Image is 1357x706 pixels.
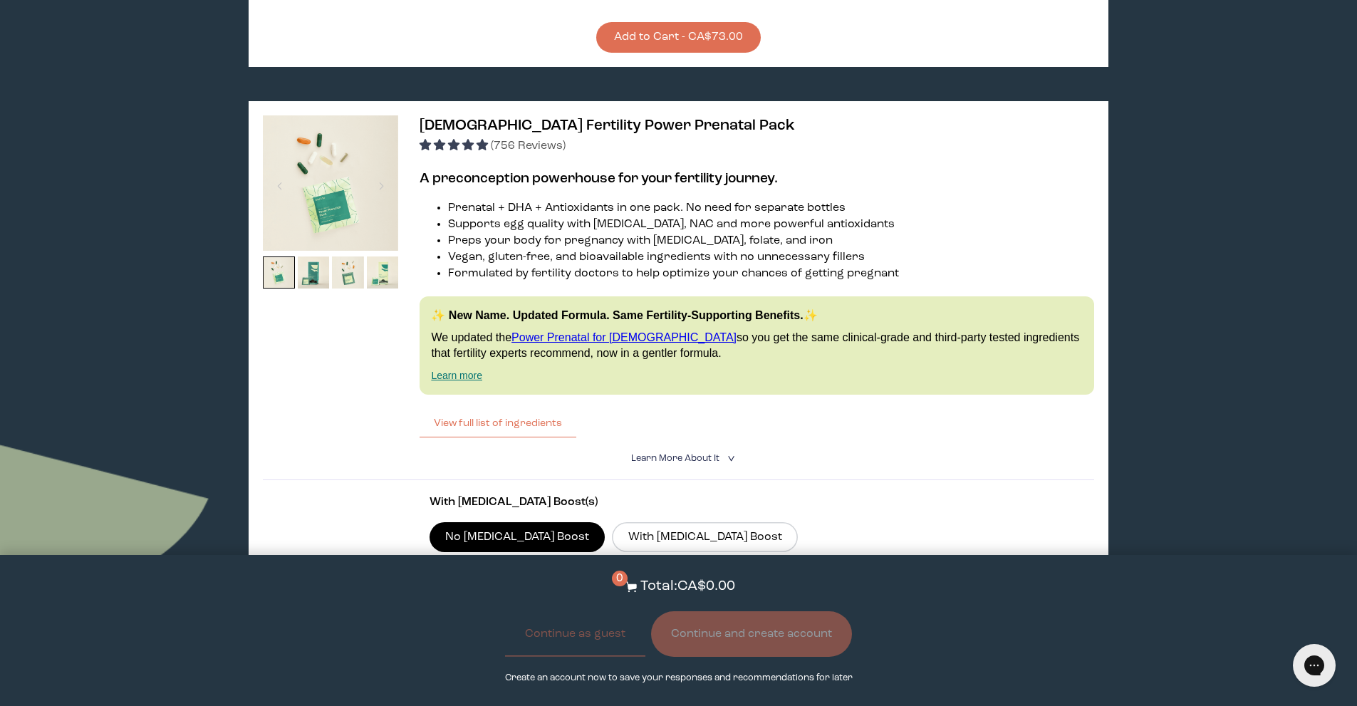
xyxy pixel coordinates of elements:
strong: ✨ New Name. Updated Formula. Same Fertility-Supporting Benefits.✨ [431,309,817,321]
button: Continue as guest [505,611,645,657]
button: Add to Cart - CA$73.00 [596,22,761,53]
li: Formulated by fertility doctors to help optimize your chances of getting pregnant [448,266,1093,282]
li: Preps your body for pregnancy with [MEDICAL_DATA], folate, and iron [448,233,1093,249]
span: [DEMOGRAPHIC_DATA] Fertility Power Prenatal Pack [420,118,795,133]
i: < [723,455,737,462]
span: 4.95 stars [420,140,491,152]
li: Prenatal + DHA + Antioxidants in one pack. No need for separate bottles [448,200,1093,217]
img: thumbnail image [367,256,399,289]
label: With [MEDICAL_DATA] Boost [612,522,798,552]
img: thumbnail image [263,115,398,251]
p: Create an account now to save your responses and recommendations for later [505,671,853,685]
strong: A preconception powerhouse for your fertility journey. [420,172,778,186]
p: We updated the so you get the same clinical-grade and third-party tested ingredients that fertili... [431,330,1082,362]
button: View full list of ingredients [420,409,576,437]
img: thumbnail image [263,256,295,289]
button: Continue and create account [651,611,852,657]
p: With [MEDICAL_DATA] Boost(s) [430,494,928,511]
p: Total: CA$0.00 [640,576,735,597]
img: thumbnail image [298,256,330,289]
li: Vegan, gluten-free, and bioavailable ingredients with no unnecessary fillers [448,249,1093,266]
li: Supports egg quality with [MEDICAL_DATA], NAC and more powerful antioxidants [448,217,1093,233]
img: thumbnail image [332,256,364,289]
a: Learn more [431,370,482,381]
a: Power Prenatal for [DEMOGRAPHIC_DATA] [511,331,737,343]
span: 0 [612,571,628,586]
label: No [MEDICAL_DATA] Boost [430,522,605,552]
iframe: Gorgias live chat messenger [1286,639,1343,692]
span: Learn More About it [631,454,719,463]
summary: Learn More About it < [631,452,727,465]
span: (756 Reviews) [491,140,566,152]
